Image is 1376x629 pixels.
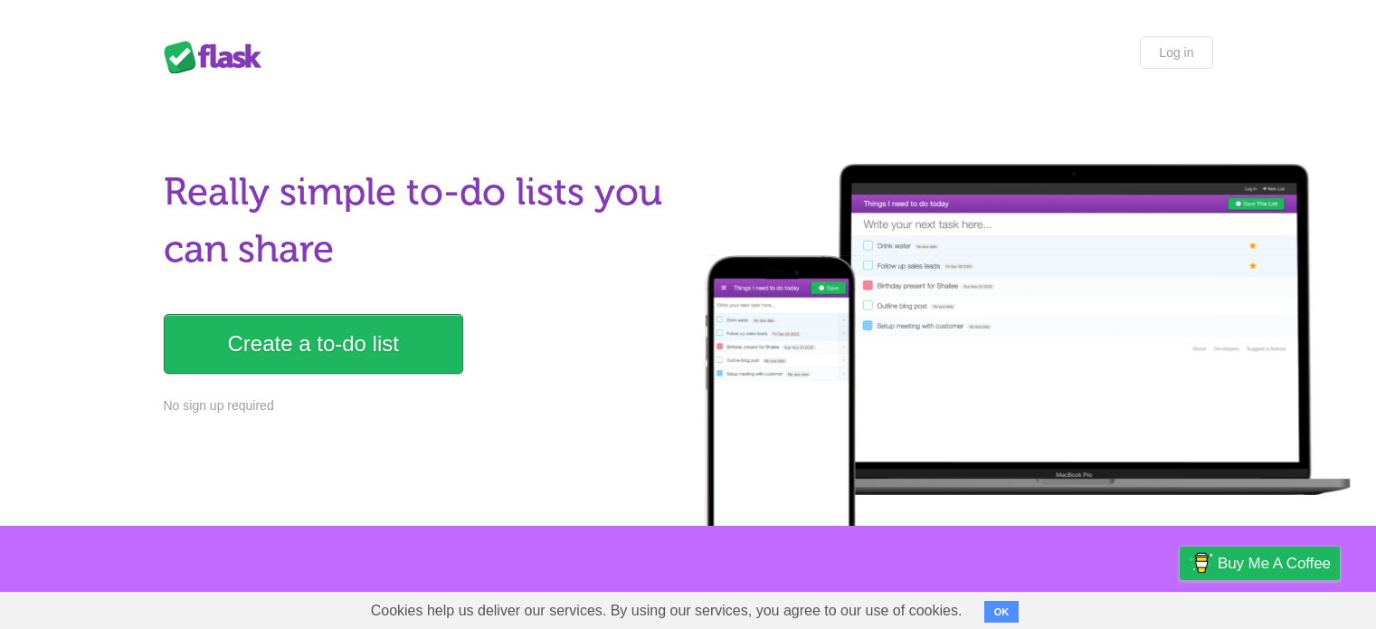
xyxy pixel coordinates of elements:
[1189,548,1213,578] img: Buy me a coffee
[984,601,1020,623] button: OK
[164,41,272,73] div: Flask Lists
[1140,36,1212,69] a: Log in
[1180,547,1340,580] a: Buy me a coffee
[1218,548,1331,579] span: Buy me a coffee
[164,396,678,415] p: No sign up required
[353,593,981,629] span: Cookies help us deliver our services. By using our services, you agree to our use of cookies.
[164,314,463,374] a: Create a to-do list
[164,164,678,278] h1: Really simple to-do lists you can share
